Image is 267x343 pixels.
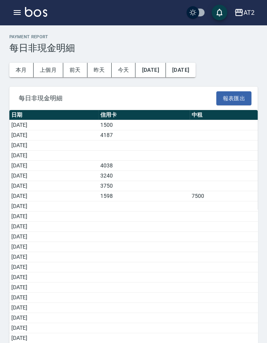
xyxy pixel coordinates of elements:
td: 3240 [98,171,189,181]
td: 4038 [98,161,189,171]
td: [DATE] [9,252,98,262]
td: [DATE] [9,120,98,130]
h2: Payment Report [9,34,258,39]
h3: 每日非現金明細 [9,43,258,53]
div: AT2 [244,8,255,18]
td: [DATE] [9,181,98,191]
td: [DATE] [9,161,98,171]
td: [DATE] [9,242,98,252]
td: [DATE] [9,191,98,201]
button: [DATE] [135,63,166,77]
button: 報表匯出 [216,91,251,106]
a: 報表匯出 [216,94,251,101]
td: [DATE] [9,171,98,181]
button: AT2 [231,5,258,21]
button: 本月 [9,63,34,77]
td: [DATE] [9,272,98,283]
td: [DATE] [9,262,98,272]
td: 3750 [98,181,189,191]
td: [DATE] [9,323,98,333]
button: 前天 [63,63,87,77]
button: 今天 [112,63,136,77]
td: [DATE] [9,211,98,222]
td: [DATE] [9,232,98,242]
td: [DATE] [9,293,98,303]
td: [DATE] [9,140,98,151]
td: 1500 [98,120,189,130]
button: 昨天 [87,63,112,77]
td: [DATE] [9,201,98,211]
td: 4187 [98,130,189,140]
th: 中租 [190,110,263,120]
th: 日期 [9,110,98,120]
td: [DATE] [9,151,98,161]
button: save [212,5,227,20]
th: 信用卡 [98,110,189,120]
td: [DATE] [9,283,98,293]
td: [DATE] [9,313,98,323]
span: 每日非現金明細 [19,94,216,102]
td: [DATE] [9,222,98,232]
td: [DATE] [9,303,98,313]
button: [DATE] [166,63,196,77]
button: 上個月 [34,63,63,77]
td: [DATE] [9,130,98,140]
td: 7500 [190,191,263,201]
img: Logo [25,7,47,17]
td: 1598 [98,191,189,201]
